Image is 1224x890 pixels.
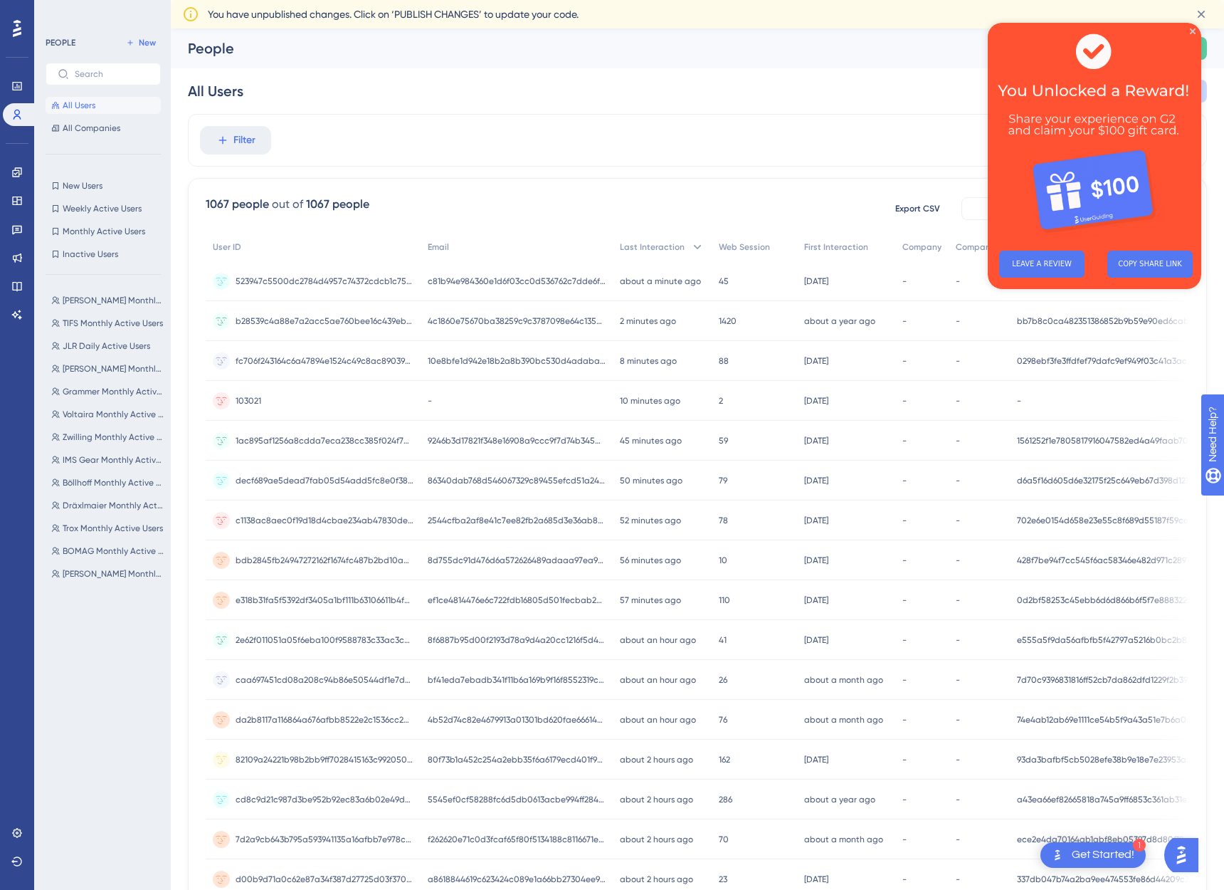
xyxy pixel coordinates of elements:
[804,595,828,605] time: [DATE]
[620,595,681,605] time: 57 minutes ago
[882,197,953,220] button: Export CSV
[63,409,164,420] span: Voltaira Monthly Active Users
[804,635,828,645] time: [DATE]
[208,6,579,23] span: You have unpublished changes. Click on ‘PUBLISH CHANGES’ to update your code.
[236,794,413,805] span: cd8c9d21c987d3be952b92ec83a6b02e49dbc118cbbc7684ac888d26cea709f3
[63,203,142,214] span: Weekly Active Users
[961,197,1189,220] button: Available Attributes (11)
[804,515,828,525] time: [DATE]
[236,355,413,367] span: fc706f243164c6a47894e1524c49c8ac89039b0e0ba985a27f12d16d57bf211b
[428,634,606,646] span: 8f6887b95d00f2193d78a9d4a20cc1216f5d4722b72700c24dea6a87b623cd18
[620,515,681,525] time: 52 minutes ago
[719,515,728,526] span: 78
[63,248,118,260] span: Inactive Users
[46,37,75,48] div: PEOPLE
[46,177,161,194] button: New Users
[902,515,907,526] span: -
[620,795,693,805] time: about 2 hours ago
[1017,515,1195,526] span: 702e6e0154d658e23e55c8f689d55187f59cc7c20f6c651144b7ac839afdb742
[902,395,907,407] span: -
[719,355,729,367] span: 88
[188,38,1086,58] div: People
[236,276,413,287] span: 523947c5500dc2784d4957c74372cdcb1c75bb509380d393c83a5f7c50fc99c3
[804,396,828,406] time: [DATE]
[1017,395,1021,407] span: -
[804,276,828,286] time: [DATE]
[804,675,883,685] time: about a month ago
[902,276,907,287] span: -
[956,794,960,805] span: -
[236,515,413,526] span: c1138ac8aec0f19d18d4cbae234ab47830de48ca0b69820d89ab2deece187f0d
[902,834,907,845] span: -
[46,97,161,114] button: All Users
[895,203,940,214] span: Export CSV
[902,874,907,885] span: -
[719,794,732,805] span: 286
[46,520,169,537] button: Trox Monthly Active Users
[1017,794,1195,805] span: a43ea66ef82665818a745a9ff6853c361ab31ecb7271c319b8cb983a30226c6f
[902,475,907,486] span: -
[719,674,727,686] span: 26
[428,395,432,407] span: -
[804,316,875,326] time: about a year ago
[719,595,730,606] span: 110
[956,754,960,765] span: -
[206,196,269,213] div: 1067 people
[46,565,169,582] button: [PERSON_NAME] Monthly Active Users
[1040,842,1146,868] div: Open Get Started! checklist, remaining modules: 1
[620,635,696,645] time: about an hour ago
[956,475,960,486] span: -
[63,180,102,192] span: New Users
[428,435,606,446] span: 9246b3d17821f348e16908a9ccc9f7d74b345afcc010597718dd9e0c9f8a92c8
[902,241,941,253] span: Company
[63,318,163,329] span: TIFS Monthly Active Users
[719,834,729,845] span: 70
[46,223,161,240] button: Monthly Active Users
[902,674,907,686] span: -
[428,595,606,606] span: ef1ce4814476e6c722fdb16805d501fecbab2c6da79c1139a6cc398914a43c2f
[620,241,685,253] span: Last Interaction
[1049,847,1066,864] img: launcher-image-alternative-text
[956,634,960,646] span: -
[63,122,120,134] span: All Companies
[620,436,682,446] time: 45 minutes ago
[1017,355,1195,367] span: 0298ebf3fe3ffdfef79dafc9ef949f03c41a3ac3c8b483e7fd2a1b6d94ac6b51
[236,754,413,765] span: 82109a24221b98b2bb9ff7028415163c9920505b014c3aa86d163a32a488eddd
[236,834,413,845] span: 7d2a9cb643b795a593941135a16afbb7e978c1e442076321186d6130a202806f
[804,555,828,565] time: [DATE]
[902,555,907,566] span: -
[620,316,676,326] time: 2 minutes ago
[956,834,960,845] span: -
[46,383,169,400] button: Grammer Monthly Active Users
[902,315,907,327] span: -
[236,634,413,646] span: 2e62f011051a05f6eba100f9588783c33ac3c592be5be6f16a5ee4c09cd8e50c
[428,674,606,686] span: bf41eda7ebadb341f11b6a169b9f16f8552319c45a02d3de9a7986c729015e7c
[236,595,413,606] span: e318b31fa5f5392df3405a1bf111b63106611b4f32c92f2286960b80e1a27be2
[428,475,606,486] span: 86340dab768d546067329c89455efcd51a243025f156b9467e058428db9ed64c
[719,276,729,287] span: 45
[202,6,208,11] div: Close Preview
[719,315,737,327] span: 1420
[428,276,606,287] span: c81b94e984360e1d6f03cc0d536762c7dde6f10fe79535d4a9ec1538c2debbb4
[1017,834,1195,845] span: ece2e4da70164ab1abf8eb05397d8d80f18d13c91566e82e44b718f8220d0826
[902,595,907,606] span: -
[428,355,606,367] span: 10e8bfe1d942e18b2a8b390bc530d4adaba2daaf3c3aff340aa537cbe163898a
[1133,839,1146,852] div: 1
[428,714,606,726] span: 4b52d74c82e4679913a01301bd620fae66614adf740a5f8748f507f4a72df809
[1017,874,1195,885] span: 337db047b74a2ba9ee474553fe86d44209c38bdca44c75a8b798ac0a0f706a85
[63,545,164,557] span: BOMAG Monthly Active Users
[1017,754,1195,765] span: 93da3bafbf5cb5028efe38b9e18e7e23953a20c4ee4b7f57573e52c7a49d7b12
[956,315,960,327] span: -
[620,755,693,765] time: about 2 hours ago
[46,337,169,355] button: JLR Daily Active Users
[200,126,271,155] button: Filter
[804,755,828,765] time: [DATE]
[46,200,161,217] button: Weekly Active Users
[902,355,907,367] span: -
[956,435,960,446] span: -
[46,543,169,560] button: BOMAG Monthly Active Users
[120,228,205,255] button: COPY SHARE LINK
[719,395,723,407] span: 2
[188,81,243,101] div: All Users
